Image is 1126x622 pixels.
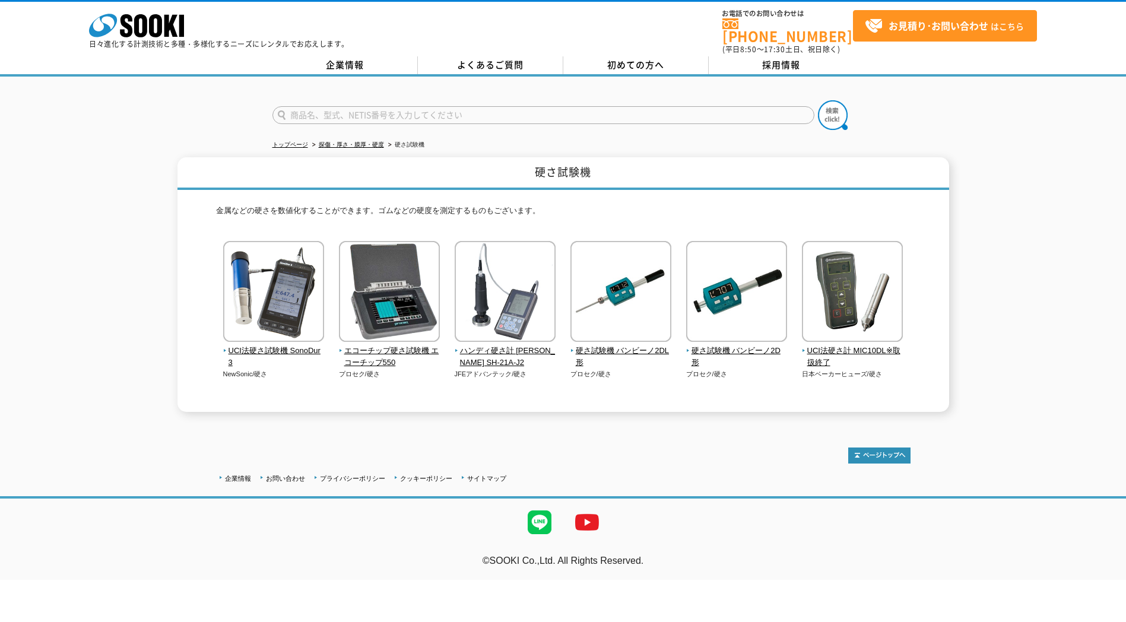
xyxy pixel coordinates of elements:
[802,369,903,379] p: 日本ベーカーヒューズ/硬さ
[339,369,440,379] p: プロセク/硬さ
[223,369,325,379] p: NewSonic/硬さ
[89,40,349,47] p: 日々進化する計測技術と多種・多様化するニーズにレンタルでお応えします。
[686,369,788,379] p: プロセク/硬さ
[319,141,384,148] a: 探傷・厚さ・膜厚・硬度
[889,18,988,33] strong: お見積り･お問い合わせ
[802,241,903,345] img: UCI法硬さ計 MIC10DL※取扱終了
[339,345,440,370] span: エコーチップ硬さ試験機 エコーチップ550
[686,334,788,369] a: 硬さ試験機 バンビーノ2D形
[223,334,325,369] a: UCI法硬さ試験機 SonoDur3
[722,10,853,17] span: お電話でのお問い合わせは
[272,56,418,74] a: 企業情報
[722,18,853,43] a: [PHONE_NUMBER]
[418,56,563,74] a: よくあるご質問
[516,499,563,546] img: LINE
[570,334,672,369] a: 硬さ試験機 バンビーノ2DL形
[802,334,903,369] a: UCI法硬さ計 MIC10DL※取扱終了
[223,345,325,370] span: UCI法硬さ試験機 SonoDur3
[686,345,788,370] span: 硬さ試験機 バンビーノ2D形
[400,475,452,482] a: クッキーポリシー
[272,106,814,124] input: 商品名、型式、NETIS番号を入力してください
[320,475,385,482] a: プライバシーポリシー
[223,241,324,345] img: UCI法硬さ試験機 SonoDur3
[339,241,440,345] img: エコーチップ硬さ試験機 エコーチップ550
[1080,568,1126,578] a: テストMail
[570,369,672,379] p: プロセク/硬さ
[818,100,848,130] img: btn_search.png
[865,17,1024,35] span: はこちら
[853,10,1037,42] a: お見積り･お問い合わせはこちら
[467,475,506,482] a: サイトマップ
[386,139,424,151] li: 硬さ試験機
[802,345,903,370] span: UCI法硬さ計 MIC10DL※取扱終了
[266,475,305,482] a: お問い合わせ
[339,334,440,369] a: エコーチップ硬さ試験機 エコーチップ550
[848,448,911,464] img: トップページへ
[563,499,611,546] img: YouTube
[570,241,671,345] img: 硬さ試験機 バンビーノ2DL形
[686,241,787,345] img: 硬さ試験機 バンビーノ2D形
[177,157,949,190] h1: 硬さ試験機
[563,56,709,74] a: 初めての方へ
[272,141,308,148] a: トップページ
[722,44,840,55] span: (平日 ～ 土日、祝日除く)
[709,56,854,74] a: 採用情報
[607,58,664,71] span: 初めての方へ
[455,241,556,345] img: ハンディ硬さ計 SONOHARD SH-21A-J2
[570,345,672,370] span: 硬さ試験機 バンビーノ2DL形
[216,205,911,223] p: 金属などの硬さを数値化することができます。ゴムなどの硬度を測定するものもございます。
[225,475,251,482] a: 企業情報
[455,369,556,379] p: JFEアドバンテック/硬さ
[740,44,757,55] span: 8:50
[455,345,556,370] span: ハンディ硬さ計 [PERSON_NAME] SH-21A-J2
[455,334,556,369] a: ハンディ硬さ計 [PERSON_NAME] SH-21A-J2
[764,44,785,55] span: 17:30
